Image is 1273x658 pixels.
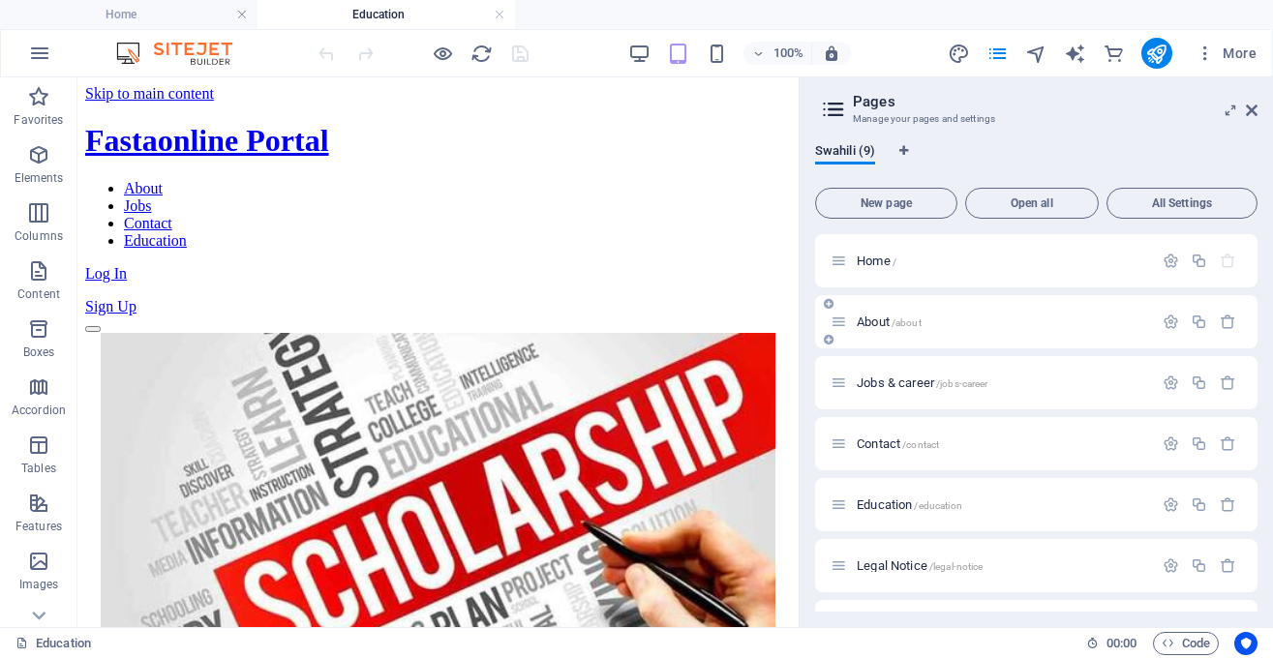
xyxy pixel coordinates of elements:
[948,42,971,65] button: design
[1191,496,1207,513] div: Duplicate
[1153,632,1219,655] button: Code
[893,256,896,267] span: /
[15,228,63,244] p: Columns
[17,286,60,302] p: Content
[1106,632,1137,655] span: 00 00
[23,344,55,360] p: Boxes
[853,93,1258,110] h2: Pages
[1220,253,1236,269] div: The startpage cannot be deleted
[857,558,983,573] span: Click to open page
[857,436,939,451] span: Click to open page
[857,497,962,512] span: Click to open page
[1220,557,1236,574] div: Remove
[851,315,1153,328] div: About/about
[986,42,1010,65] button: pages
[851,437,1153,450] div: Contact/contact
[851,254,1153,267] div: Home/
[1220,496,1236,513] div: Remove
[773,42,803,65] h6: 100%
[8,8,136,24] a: Skip to main content
[1163,557,1179,574] div: Settings
[936,378,988,389] span: /jobs-career
[1025,42,1048,65] button: navigator
[1163,314,1179,330] div: Settings
[824,197,949,209] span: New page
[1191,435,1207,452] div: Duplicate
[986,43,1009,65] i: Pages (Ctrl+Alt+S)
[851,498,1153,511] div: Education/education
[823,45,840,62] i: On resize automatically adjust zoom level to fit chosen device.
[15,519,62,534] p: Features
[1103,42,1126,65] button: commerce
[14,112,63,128] p: Favorites
[948,43,970,65] i: Design (Ctrl+Alt+Y)
[19,577,59,592] p: Images
[857,375,987,390] span: Click to open page
[902,439,939,450] span: /contact
[1220,314,1236,330] div: Remove
[1220,374,1236,391] div: Remove
[21,461,56,476] p: Tables
[470,42,493,65] button: reload
[815,188,957,219] button: New page
[1191,314,1207,330] div: Duplicate
[857,254,896,268] span: Click to open page
[1120,636,1123,650] span: :
[1145,43,1167,65] i: Publish
[965,188,1099,219] button: Open all
[1163,374,1179,391] div: Settings
[1191,374,1207,391] div: Duplicate
[1234,632,1258,655] button: Usercentrics
[12,403,66,418] p: Accordion
[1141,38,1172,69] button: publish
[15,170,64,186] p: Elements
[431,42,454,65] button: Click here to leave preview mode and continue editing
[853,110,1219,128] h3: Manage your pages and settings
[1188,38,1264,69] button: More
[914,500,961,511] span: /education
[258,4,515,25] h4: Education
[929,561,984,572] span: /legal-notice
[470,43,493,65] i: Reload page
[851,559,1153,572] div: Legal Notice/legal-notice
[1064,43,1086,65] i: AI Writer
[15,632,91,655] a: Click to cancel selection. Double-click to open Pages
[1163,435,1179,452] div: Settings
[1086,632,1137,655] h6: Session time
[111,42,257,65] img: Editor Logo
[974,197,1090,209] span: Open all
[1162,632,1210,655] span: Code
[851,376,1153,389] div: Jobs & career/jobs-career
[1191,253,1207,269] div: Duplicate
[1163,496,1179,513] div: Settings
[1115,197,1249,209] span: All Settings
[857,314,922,329] span: About
[892,317,922,328] span: /about
[1163,253,1179,269] div: Settings
[815,139,875,166] span: Swahili (9)
[1025,43,1047,65] i: Navigator
[1191,557,1207,574] div: Duplicate
[1196,44,1257,63] span: More
[743,42,812,65] button: 100%
[815,143,1258,180] div: Language Tabs
[1064,42,1087,65] button: text_generator
[1220,435,1236,452] div: Remove
[1103,43,1125,65] i: Commerce
[1106,188,1258,219] button: All Settings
